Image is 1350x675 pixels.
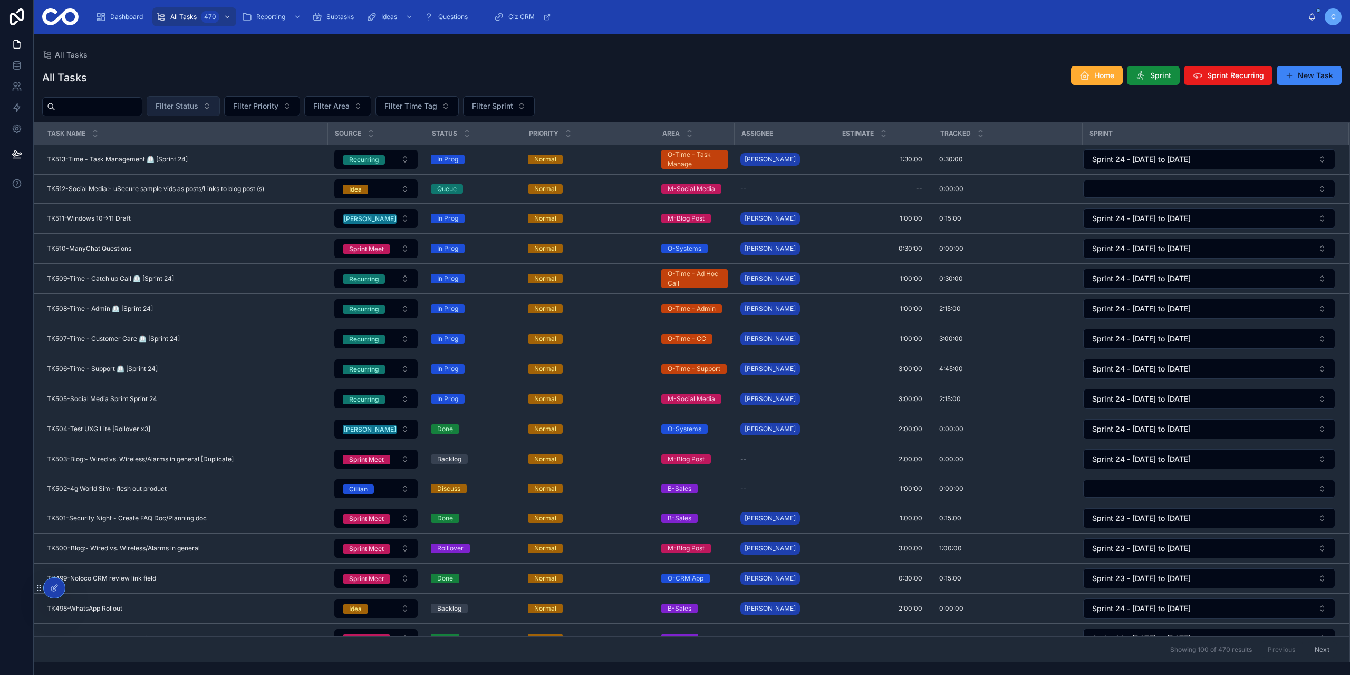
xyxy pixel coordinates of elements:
a: 1:00:00 [841,480,927,497]
span: TK503-Blog:- Wired vs. Wireless/Alarms in general [Duplicate] [47,455,234,463]
a: [PERSON_NAME] [740,270,828,287]
a: TK504-Test UXG Lite [Rollover x3] [47,425,321,433]
a: [PERSON_NAME] [740,272,800,285]
a: In Prog [431,394,515,404]
div: Recurring [349,365,379,374]
a: Normal [528,454,649,464]
span: Questions [438,13,468,21]
span: 1:00:00 [900,214,922,223]
button: Select Button [224,96,300,116]
div: Normal [534,334,556,344]
span: 0:00:00 [939,244,963,253]
span: 0:00:00 [939,484,963,493]
div: Queue [437,184,457,194]
div: scrollable content [87,5,1308,28]
span: [PERSON_NAME] [745,155,796,164]
a: [PERSON_NAME] [740,302,800,315]
button: Select Button [1083,149,1335,169]
span: 1:00:00 [900,484,922,493]
div: Idea [349,185,362,194]
a: All Tasks [42,50,88,60]
span: TK504-Test UXG Lite [Rollover x3] [47,425,150,433]
span: 0:30:00 [899,244,922,253]
div: O-Systems [668,424,701,434]
button: Select Button [1083,269,1335,289]
span: TK510-ManyChat Questions [47,244,131,253]
span: 3:00:00 [939,335,963,343]
div: Normal [534,514,556,523]
a: 2:15:00 [939,305,1076,313]
div: In Prog [437,364,458,374]
a: 2:00:00 [841,451,927,468]
a: -- [740,484,828,493]
span: 0:15:00 [939,214,961,223]
span: 3:00:00 [899,365,922,373]
a: Select Button [1083,238,1336,259]
a: Normal [528,274,649,283]
span: 2:15:00 [939,305,961,313]
a: Select Button [334,269,418,289]
a: Select Button [334,419,418,439]
button: Select Button [334,209,418,228]
div: O-Time - Task Manage [668,150,721,169]
a: [PERSON_NAME] [740,330,828,347]
div: In Prog [437,394,458,404]
span: [PERSON_NAME] [745,335,796,343]
span: Reporting [256,13,285,21]
button: Select Button [147,96,220,116]
button: Home [1071,66,1123,85]
span: Subtasks [326,13,354,21]
span: 4:45:00 [939,365,963,373]
div: [PERSON_NAME] [344,214,396,224]
a: 0:00:00 [939,484,1076,493]
a: O-Time - CC [661,334,728,344]
a: Select Button [334,389,418,409]
button: Sprint Recurring [1184,66,1272,85]
div: 470 [201,11,219,23]
button: Select Button [1083,449,1335,469]
span: Home [1094,70,1114,81]
div: -- [916,185,922,193]
div: B-Sales [668,484,691,493]
button: Select Button [463,96,535,116]
span: Dashboard [110,13,143,21]
a: [PERSON_NAME] [740,391,828,407]
div: M-Social Media [668,184,715,194]
span: [PERSON_NAME] [745,274,796,283]
a: [PERSON_NAME] [740,212,800,225]
a: Select Button [334,149,418,169]
a: Done [431,424,515,434]
a: Select Button [1083,508,1336,529]
a: [PERSON_NAME] [740,151,828,168]
button: Select Button [1083,329,1335,349]
button: Select Button [1083,508,1335,528]
a: Select Button [1083,208,1336,229]
a: Normal [528,184,649,194]
div: M-Social Media [668,394,715,404]
div: Normal [534,274,556,283]
div: Recurring [349,274,379,284]
a: Select Button [334,179,418,199]
a: M-Blog Post [661,454,728,464]
div: Recurring [349,305,379,314]
span: 3:00:00 [899,395,922,403]
a: 2:15:00 [939,395,1076,403]
button: Select Button [334,479,418,498]
button: Select Button [334,239,418,258]
span: 1:00:00 [900,305,922,313]
span: [PERSON_NAME] [745,305,796,313]
a: [PERSON_NAME] [740,332,800,345]
a: TK507-Time - Customer Care ⏲️ [Sprint 24] [47,335,321,343]
button: Select Button [1083,208,1335,229]
span: 2:15:00 [939,395,961,403]
a: 0:15:00 [939,214,1076,223]
a: 0:30:00 [939,155,1076,164]
span: Filter Area [313,101,350,111]
span: 0:30:00 [939,274,963,283]
span: -- [740,484,747,493]
a: Select Button [1083,179,1336,198]
a: Select Button [334,479,418,499]
button: Select Button [334,509,418,528]
div: In Prog [437,155,458,164]
span: Sprint 24 - [DATE] to [DATE] [1092,243,1191,254]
